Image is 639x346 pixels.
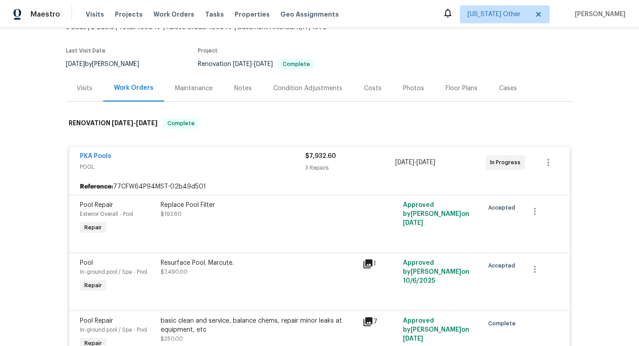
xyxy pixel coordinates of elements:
[66,48,105,53] span: Last Visit Date
[363,258,398,269] div: 1
[468,10,529,19] span: [US_STATE] Other
[80,318,113,324] span: Pool Repair
[490,158,524,167] span: In Progress
[69,118,158,129] h6: RENOVATION
[31,10,60,19] span: Maestro
[80,162,305,171] span: POOL
[403,318,469,342] span: Approved by [PERSON_NAME] on
[403,220,423,226] span: [DATE]
[112,120,158,126] span: -
[80,182,113,191] b: Reference:
[175,84,213,93] div: Maintenance
[233,61,252,67] span: [DATE]
[80,211,133,217] span: Exterior Overall - Pool
[161,201,357,210] div: Replace Pool Filter
[80,269,147,275] span: In-ground pool / Spa - Pool
[305,163,395,172] div: 3 Repairs
[161,316,357,334] div: basic clean and service, balance chems, repair minor leaks at equipment, etc
[80,260,93,266] span: Pool
[77,84,92,93] div: Visits
[112,120,133,126] span: [DATE]
[115,10,143,19] span: Projects
[66,61,85,67] span: [DATE]
[446,84,477,93] div: Floor Plans
[80,327,147,333] span: In-ground pool / Spa - Pool
[571,10,626,19] span: [PERSON_NAME]
[80,153,111,159] a: PKA Pools
[161,269,188,275] span: $7,490.00
[403,84,424,93] div: Photos
[161,336,183,342] span: $250.00
[364,84,381,93] div: Costs
[254,61,273,67] span: [DATE]
[80,202,113,208] span: Pool Repair
[403,202,469,226] span: Approved by [PERSON_NAME] on
[153,10,194,19] span: Work Orders
[164,119,198,128] span: Complete
[136,120,158,126] span: [DATE]
[279,61,314,67] span: Complete
[205,11,224,18] span: Tasks
[305,153,336,159] span: $7,932.60
[66,59,150,70] div: by [PERSON_NAME]
[161,211,182,217] span: $192.60
[198,48,218,53] span: Project
[403,336,423,342] span: [DATE]
[499,84,517,93] div: Cases
[233,61,273,67] span: -
[488,261,519,270] span: Accepted
[403,278,435,284] span: 10/6/2025
[234,84,252,93] div: Notes
[488,319,519,328] span: Complete
[66,109,573,138] div: RENOVATION [DATE]-[DATE]Complete
[114,83,153,92] div: Work Orders
[395,158,435,167] span: -
[81,223,105,232] span: Repair
[403,260,469,284] span: Approved by [PERSON_NAME] on
[81,281,105,290] span: Repair
[69,179,570,195] div: 77CFW64P94MST-02b49d501
[280,10,339,19] span: Geo Assignments
[235,10,270,19] span: Properties
[363,316,398,327] div: 7
[198,61,315,67] span: Renovation
[488,203,519,212] span: Accepted
[416,159,435,166] span: [DATE]
[161,258,357,267] div: Resurface Pool. Marcute.
[273,84,342,93] div: Condition Adjustments
[395,159,414,166] span: [DATE]
[86,10,104,19] span: Visits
